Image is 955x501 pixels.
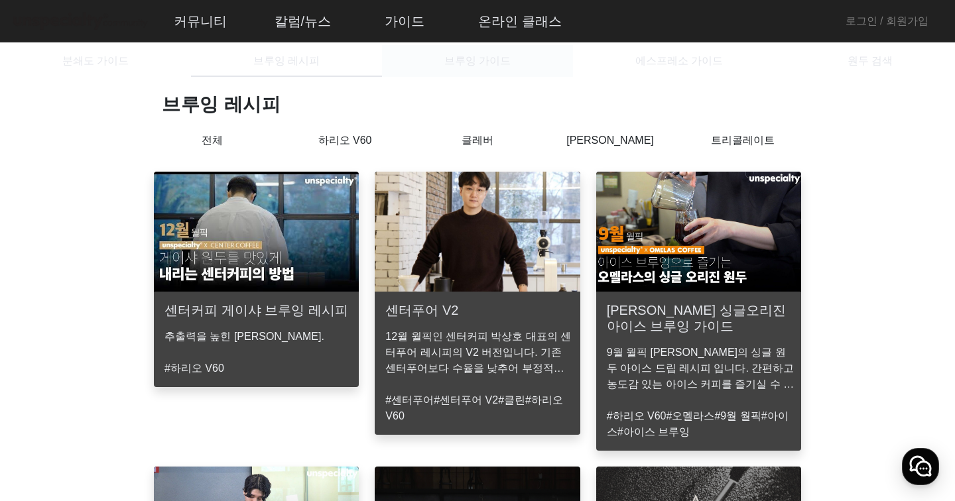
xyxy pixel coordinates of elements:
[42,411,50,421] span: 홈
[434,394,498,406] a: #센터푸어 V2
[385,302,458,318] h3: 센터푸어 V2
[617,426,690,437] a: #아이스 브루잉
[588,172,809,451] a: [PERSON_NAME] 싱글오리진 아이스 브루잉 가이드9월 월픽 [PERSON_NAME]의 싱글 원두 아이스 드립 레시피 입니다. 간편하고 농도감 있는 아이스 커피를 즐기실...
[164,329,353,345] p: 추출력을 높힌 [PERSON_NAME].
[171,391,255,424] a: 설정
[367,172,588,451] a: 센터푸어 V212월 월픽인 센터커피 박상호 대표의 센터푸어 레시피의 V2 버전입니다. 기존 센터푸어보다 수율을 낮추어 부정적인 맛이 억제되었습니다.#센터푸어#센터푸어 V2#클...
[846,13,928,29] a: 로그인 / 회원가입
[468,3,572,39] a: 온라인 클래스
[385,394,434,406] a: #센터푸어
[666,410,714,421] a: #오멜라스
[121,412,137,422] span: 대화
[635,56,723,66] span: 에스프레소 가이드
[444,56,511,66] span: 브루잉 가이드
[544,133,676,148] p: [PERSON_NAME]
[279,133,411,148] p: 하리오 V60
[264,3,342,39] a: 칼럼/뉴스
[607,345,796,392] p: 9월 월픽 [PERSON_NAME]의 싱글 원두 아이스 드립 레시피 입니다. 간편하고 농도감 있는 아이스 커피를 즐기실 수 있습니다.
[607,302,791,334] h3: [PERSON_NAME] 싱글오리진 아이스 브루잉 가이드
[88,391,171,424] a: 대화
[11,10,150,33] img: logo
[374,3,435,39] a: 가이드
[164,302,348,318] h3: 센터커피 게이샤 브루잉 레시피
[62,56,129,66] span: 분쇄도 가이드
[163,3,237,39] a: 커뮤니티
[253,56,320,66] span: 브루잉 레시피
[385,329,574,376] p: 12월 월픽인 센터커피 박상호 대표의 센터푸어 레시피의 V2 버전입니다. 기존 센터푸어보다 수율을 낮추어 부정적인 맛이 억제되었습니다.
[205,411,221,421] span: 설정
[676,133,809,148] p: 트리콜레이트
[607,410,667,421] a: #하리오 V60
[164,362,224,374] a: #하리오 V60
[146,172,367,451] a: 센터커피 게이샤 브루잉 레시피추출력을 높힌 [PERSON_NAME].#하리오 V60
[848,56,893,66] span: 원두 검색
[714,410,761,421] a: #9월 월픽
[4,391,88,424] a: 홈
[162,93,809,117] h1: 브루잉 레시피
[411,133,544,148] p: 클레버
[498,394,525,406] a: #클린
[146,133,279,156] p: 전체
